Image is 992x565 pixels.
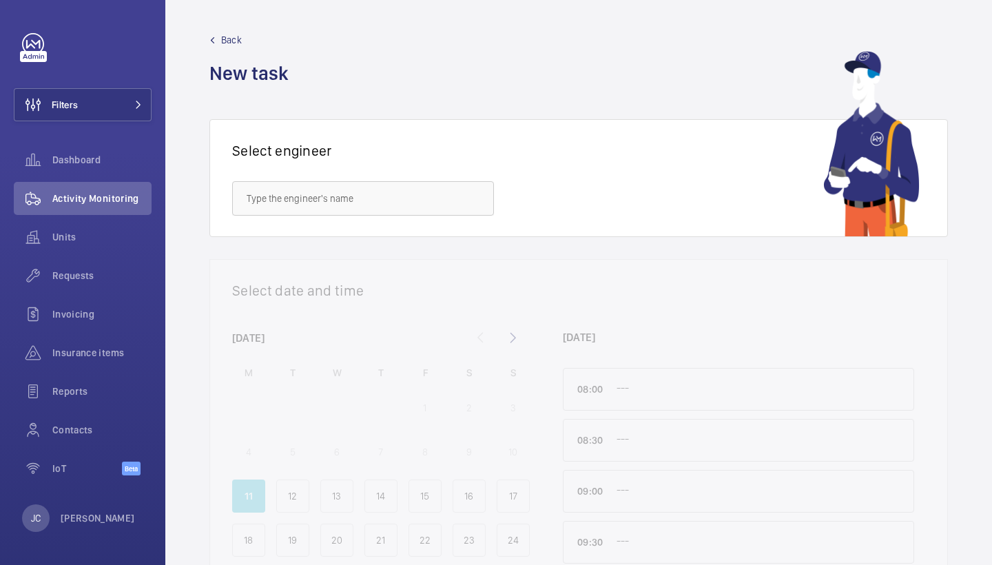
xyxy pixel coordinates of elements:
span: Filters [52,98,78,112]
button: Filters [14,88,152,121]
span: Insurance items [52,346,152,360]
span: IoT [52,462,122,475]
span: Contacts [52,423,152,437]
p: [PERSON_NAME] [61,511,135,525]
span: Invoicing [52,307,152,321]
span: Requests [52,269,152,282]
span: Back [221,33,242,47]
h1: Select engineer [232,142,332,159]
img: mechanic using app [823,51,920,236]
span: Units [52,230,152,244]
span: Reports [52,384,152,398]
span: Beta [122,462,141,475]
span: Activity Monitoring [52,192,152,205]
span: Dashboard [52,153,152,167]
p: JC [31,511,41,525]
h1: New task [209,61,297,86]
input: Type the engineer's name [232,181,494,216]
